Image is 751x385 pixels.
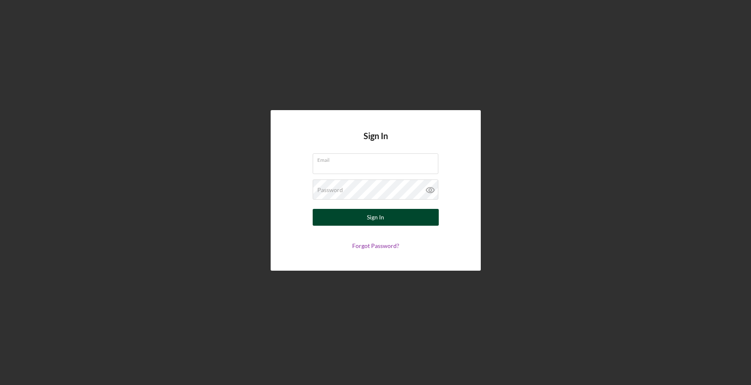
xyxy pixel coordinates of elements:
label: Password [317,187,343,193]
button: Sign In [313,209,439,226]
label: Email [317,154,438,163]
h4: Sign In [364,131,388,153]
div: Sign In [367,209,384,226]
a: Forgot Password? [352,242,399,249]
